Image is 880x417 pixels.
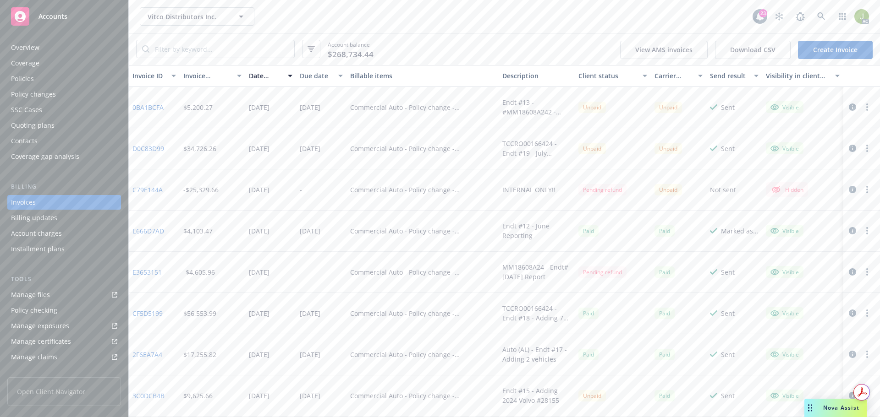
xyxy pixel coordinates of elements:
div: Visible [770,268,799,276]
div: $4,103.47 [183,226,213,236]
div: Carrier status [654,71,693,81]
a: Search [812,7,830,26]
div: TCCRO00166424 - Endt #19 - July Add/Deletes (Auto Liability) [502,139,571,158]
div: [DATE] [300,350,320,359]
div: Unpaid [654,184,682,195]
div: Policy changes [11,87,56,102]
div: Paid [654,349,675,360]
div: [DATE] [300,309,320,318]
div: Unpaid [654,143,682,154]
div: Sent [721,350,735,359]
div: Unpaid [578,143,606,154]
span: Paid [578,349,599,360]
div: Contacts [11,134,38,148]
div: Manage certificates [11,334,71,349]
a: E666D7AD [132,226,164,236]
div: [DATE] [249,350,269,359]
span: Paid [654,390,675,401]
div: Sent [721,103,735,112]
a: Billing updates [7,211,121,225]
div: Policy checking [11,303,57,318]
div: Commercial Auto - Policy change - MM18608A24 [350,103,495,112]
button: Carrier status [651,65,707,87]
button: Invoice ID [129,65,180,87]
a: Switch app [833,7,852,26]
div: Manage files [11,287,50,302]
div: Commercial Auto - Policy change - MM18608A24 [350,226,495,236]
button: Client status [575,65,651,87]
div: Sent [721,309,735,318]
a: Account charges [7,226,121,241]
div: [DATE] [249,391,269,401]
span: Accounts [38,13,67,20]
div: Paid [578,308,599,319]
span: $268,734.44 [328,49,374,60]
div: [DATE] [249,185,269,195]
a: Coverage gap analysis [7,149,121,164]
a: Manage BORs [7,365,121,380]
button: View AMS invoices [620,41,708,59]
div: Pending refund [578,266,627,278]
div: Drag to move [804,399,816,417]
div: Sent [721,391,735,401]
div: INTERNAL ONLY!! [502,185,555,195]
div: [DATE] [300,144,320,153]
div: Sent [721,267,735,277]
div: $9,625.66 [183,391,213,401]
a: E3653151 [132,267,162,277]
div: Tools [7,275,121,284]
a: Manage claims [7,350,121,364]
span: Manage exposures [7,319,121,333]
a: Invoices [7,195,121,210]
div: Hidden [770,184,803,195]
a: D0C83D99 [132,144,164,153]
div: SSC Cases [11,103,42,117]
div: Client status [578,71,637,81]
a: Overview [7,40,121,55]
div: $17,255.82 [183,350,216,359]
div: [DATE] [249,103,269,112]
div: Visible [770,391,799,400]
div: Visible [770,144,799,152]
div: - [300,267,302,277]
span: Open Client Navigator [7,377,121,406]
button: Billable items [346,65,499,87]
div: Commercial Auto - Policy change - TCCRO00166424 [350,309,495,318]
div: Coverage [11,56,39,70]
div: Invoice amount [183,71,232,81]
button: Date issued [245,65,296,87]
div: Policies [11,71,34,86]
div: Endt #15 - Adding 2024 Volvo #28155 [502,386,571,405]
div: [DATE] [249,144,269,153]
div: TCCRO00166424 - Endt #18 - Adding 7 Freightliners eff [DATE] [502,303,571,323]
a: SSC Cases [7,103,121,117]
button: Download CSV [715,41,791,59]
div: MM18608A24 - Endt#[DATE] Report [502,262,571,282]
div: Marked as sent [721,226,759,236]
div: Not sent [710,185,736,195]
div: Send result [710,71,748,81]
button: Description [499,65,575,87]
a: Create Invoice [798,41,873,59]
a: Coverage [7,56,121,70]
span: Vitco Distributors Inc. [148,12,227,22]
a: 0BA1BCFA [132,103,164,112]
img: photo [854,9,869,24]
a: Contacts [7,134,121,148]
div: [DATE] [300,391,320,401]
a: Policy changes [7,87,121,102]
input: Filter by keyword... [149,40,294,58]
a: CF5D5199 [132,309,163,318]
div: Paid [654,225,675,237]
div: Account charges [11,226,62,241]
div: Paid [654,266,675,278]
div: Sent [721,144,735,153]
div: Paid [578,225,599,237]
div: Billable items [350,71,495,81]
a: C79E144A [132,185,163,195]
div: Manage claims [11,350,57,364]
div: Endt #12 - June Reporting [502,221,571,240]
div: $34,726.26 [183,144,216,153]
